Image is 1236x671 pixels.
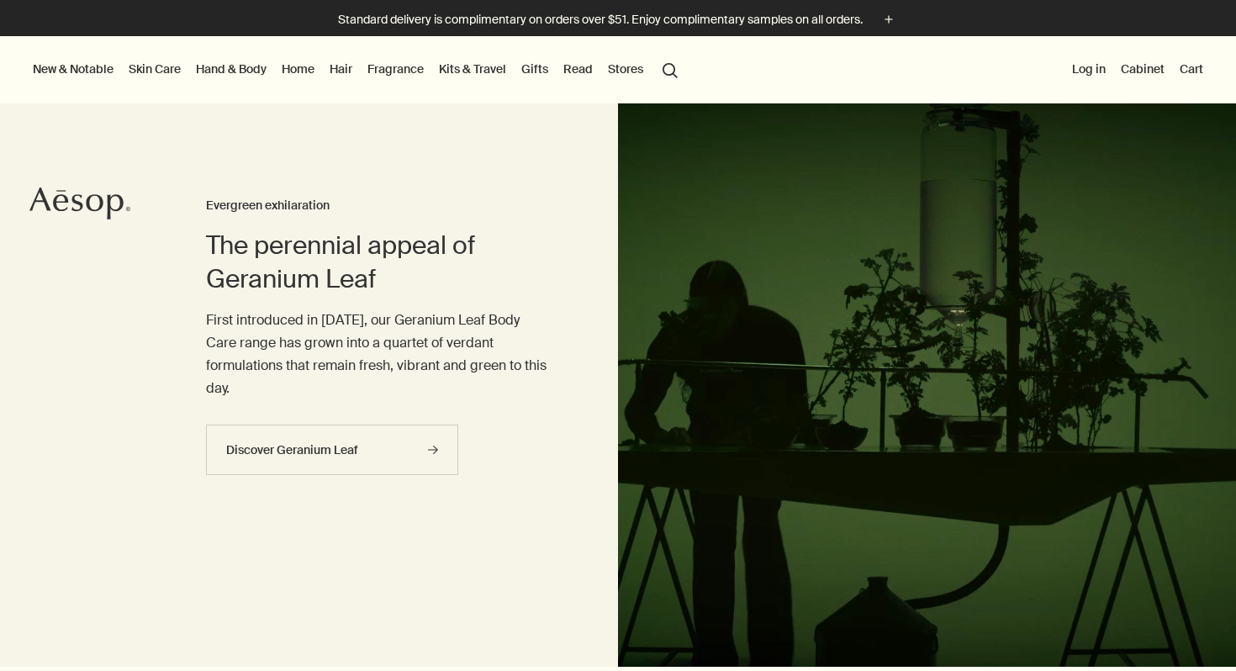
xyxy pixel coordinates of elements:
nav: primary [29,36,685,103]
a: Aesop [29,187,130,225]
p: Standard delivery is complimentary on orders over $51. Enjoy complimentary samples on all orders. [338,11,863,29]
nav: supplementary [1069,36,1207,103]
button: Open search [655,53,685,85]
h2: The perennial appeal of Geranium Leaf [206,229,551,296]
svg: Aesop [29,187,130,220]
button: Stores [605,58,647,80]
button: Cart [1176,58,1207,80]
a: Fragrance [364,58,427,80]
a: Hand & Body [193,58,270,80]
button: Standard delivery is complimentary on orders over $51. Enjoy complimentary samples on all orders. [338,10,898,29]
h3: Evergreen exhilaration [206,196,551,216]
button: New & Notable [29,58,117,80]
p: First introduced in [DATE], our Geranium Leaf Body Care range has grown into a quartet of verdant... [206,309,551,400]
a: Home [278,58,318,80]
a: Skin Care [125,58,184,80]
a: Kits & Travel [436,58,510,80]
button: Log in [1069,58,1109,80]
a: Read [560,58,596,80]
a: Hair [326,58,356,80]
a: Cabinet [1117,58,1168,80]
a: Gifts [518,58,552,80]
a: Discover Geranium Leaf [206,425,458,475]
